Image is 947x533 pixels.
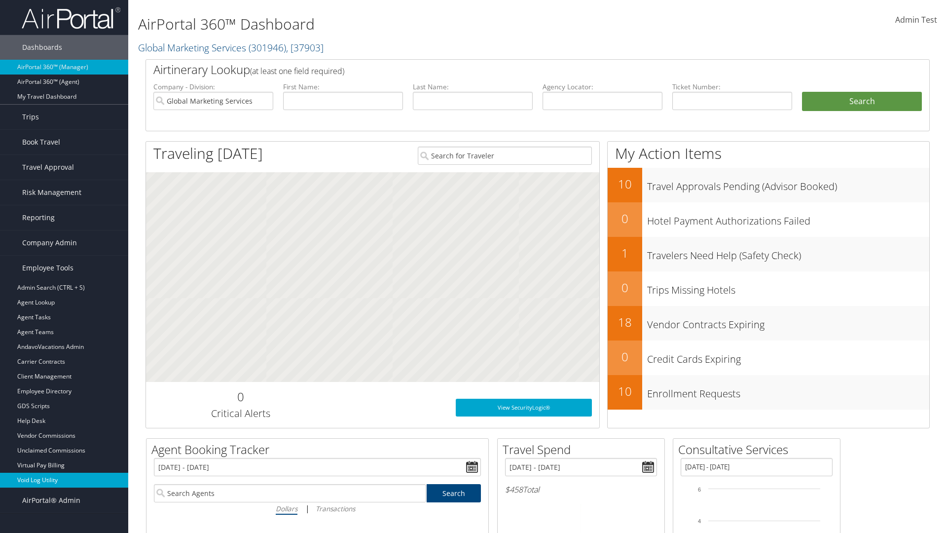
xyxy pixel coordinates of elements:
[698,487,701,493] tspan: 6
[456,399,592,417] a: View SecurityLogic®
[505,484,523,495] span: $458
[249,41,286,54] span: ( 301946 )
[608,271,929,306] a: 0Trips Missing Hotels
[608,168,929,202] a: 10Travel Approvals Pending (Advisor Booked)
[895,14,937,25] span: Admin Test
[802,92,922,112] button: Search
[895,5,937,36] a: Admin Test
[503,441,664,458] h2: Travel Spend
[22,205,55,230] span: Reporting
[647,175,929,193] h3: Travel Approvals Pending (Advisor Booked)
[647,313,929,332] h3: Vendor Contracts Expiring
[154,484,426,502] input: Search Agents
[154,502,481,515] div: |
[647,382,929,401] h3: Enrollment Requests
[286,41,324,54] span: , [ 37903 ]
[672,82,792,92] label: Ticket Number:
[153,388,328,405] h2: 0
[138,41,324,54] a: Global Marketing Services
[505,484,657,495] h6: Total
[22,230,77,255] span: Company Admin
[22,488,80,513] span: AirPortal® Admin
[608,375,929,410] a: 10Enrollment Requests
[153,82,273,92] label: Company - Division:
[22,130,60,154] span: Book Travel
[647,278,929,297] h3: Trips Missing Hotels
[647,347,929,366] h3: Credit Cards Expiring
[678,441,840,458] h2: Consultative Services
[153,143,263,164] h1: Traveling [DATE]
[543,82,662,92] label: Agency Locator:
[22,6,120,30] img: airportal-logo.png
[608,383,642,400] h2: 10
[138,14,671,35] h1: AirPortal 360™ Dashboard
[22,35,62,60] span: Dashboards
[22,256,73,280] span: Employee Tools
[608,279,642,296] h2: 0
[276,504,297,513] i: Dollars
[608,143,929,164] h1: My Action Items
[647,244,929,263] h3: Travelers Need Help (Safety Check)
[427,484,481,502] a: Search
[22,155,74,180] span: Travel Approval
[250,66,344,76] span: (at least one field required)
[22,105,39,129] span: Trips
[316,504,355,513] i: Transactions
[413,82,533,92] label: Last Name:
[153,61,857,78] h2: Airtinerary Lookup
[151,441,488,458] h2: Agent Booking Tracker
[608,245,642,262] h2: 1
[698,518,701,524] tspan: 4
[608,202,929,237] a: 0Hotel Payment Authorizations Failed
[153,407,328,420] h3: Critical Alerts
[608,348,642,365] h2: 0
[608,176,642,192] h2: 10
[22,180,81,205] span: Risk Management
[647,209,929,228] h3: Hotel Payment Authorizations Failed
[608,314,642,331] h2: 18
[608,306,929,341] a: 18Vendor Contracts Expiring
[608,210,642,227] h2: 0
[608,237,929,271] a: 1Travelers Need Help (Safety Check)
[418,147,592,165] input: Search for Traveler
[608,341,929,375] a: 0Credit Cards Expiring
[283,82,403,92] label: First Name:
